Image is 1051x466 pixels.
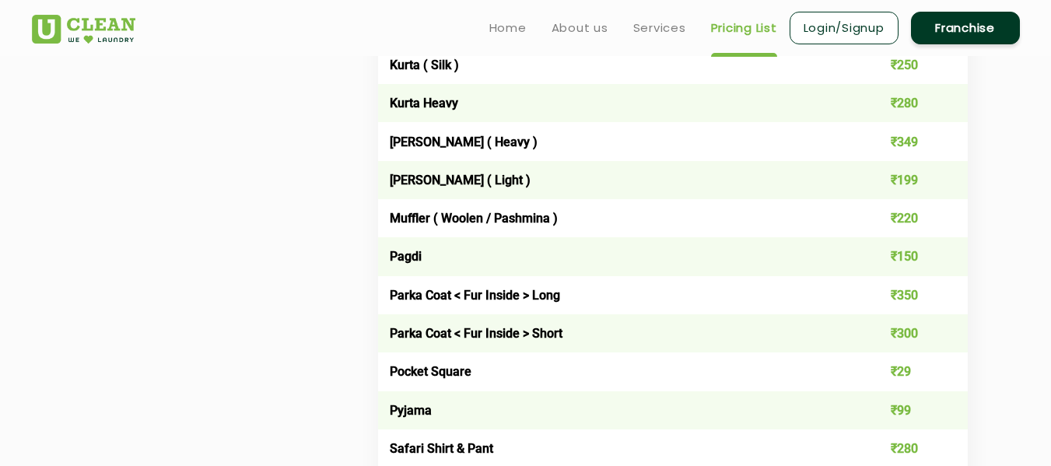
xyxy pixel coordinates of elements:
[850,122,968,160] td: ₹349
[850,84,968,122] td: ₹280
[850,161,968,199] td: ₹199
[633,19,686,37] a: Services
[552,19,608,37] a: About us
[378,352,850,391] td: Pocket Square
[378,276,850,314] td: Parka Coat < Fur Inside > Long
[711,19,777,37] a: Pricing List
[378,46,850,84] td: Kurta ( Silk )
[378,314,850,352] td: Parka Coat < Fur Inside > Short
[378,199,850,237] td: Muffler ( Woolen / Pashmina )
[378,237,850,275] td: Pagdi
[850,237,968,275] td: ₹150
[32,15,135,44] img: UClean Laundry and Dry Cleaning
[790,12,899,44] a: Login/Signup
[850,276,968,314] td: ₹350
[489,19,527,37] a: Home
[850,352,968,391] td: ₹29
[378,122,850,160] td: [PERSON_NAME] ( Heavy )
[850,199,968,237] td: ₹220
[850,391,968,429] td: ₹99
[850,46,968,84] td: ₹250
[378,391,850,429] td: Pyjama
[378,161,850,199] td: [PERSON_NAME] ( Light )
[850,314,968,352] td: ₹300
[911,12,1020,44] a: Franchise
[378,84,850,122] td: Kurta Heavy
